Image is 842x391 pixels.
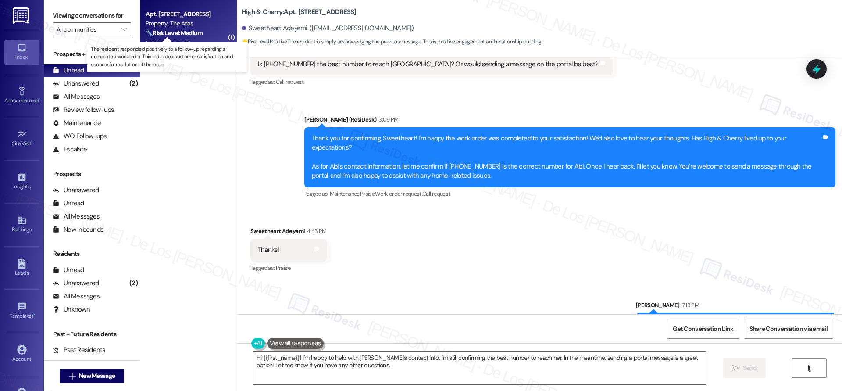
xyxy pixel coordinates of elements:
[32,139,33,145] span: •
[636,301,835,313] div: [PERSON_NAME]
[253,352,706,384] textarea: Hi {{first_name}}! I'm happy to help with [PERSON_NAME]'s contact info. I'm still confirming the ...
[276,78,303,86] span: Call request
[749,324,828,334] span: Share Conversation via email
[79,371,115,380] span: New Message
[53,132,107,141] div: WO Follow-ups
[53,265,84,275] div: Unread
[744,319,833,339] button: Share Conversation via email
[127,77,140,90] div: (2)
[39,96,40,102] span: •
[146,10,227,19] div: Apt. [STREET_ADDRESS]
[667,319,739,339] button: Get Conversation Link
[146,29,203,37] strong: 🔧 Risk Level: Medium
[53,9,131,22] label: Viewing conversations for
[44,50,140,59] div: Prospects + Residents
[242,7,357,17] b: High & Cherry: Apt. [STREET_ADDRESS]
[250,226,327,239] div: Sweetheart Adeyemi
[53,212,100,221] div: All Messages
[304,115,835,127] div: [PERSON_NAME] (ResiDesk)
[4,299,39,323] a: Templates •
[723,358,766,378] button: Send
[375,190,422,197] span: Work order request ,
[44,330,140,339] div: Past + Future Residents
[743,363,756,373] span: Send
[44,169,140,179] div: Prospects
[34,312,35,318] span: •
[673,324,733,334] span: Get Conversation Link
[250,262,327,274] div: Tagged as:
[57,22,117,36] input: All communities
[360,190,375,197] span: Praise ,
[53,186,99,195] div: Unanswered
[53,79,99,88] div: Unanswered
[4,127,39,151] a: Site Visit •
[127,276,140,290] div: (2)
[330,190,360,197] span: Maintenance ,
[258,60,599,69] div: Is [PHONE_NUMBER] the best number to reach [GEOGRAPHIC_DATA]? Or would sending a message on the p...
[69,373,75,380] i: 
[53,199,84,208] div: Unread
[146,19,227,28] div: Property: The Atlas
[53,279,99,288] div: Unanswered
[258,245,279,255] div: Thanks!
[4,256,39,280] a: Leads
[53,225,103,234] div: New Inbounds
[4,342,39,366] a: Account
[242,38,287,45] strong: 🌟 Risk Level: Positive
[305,226,326,236] div: 4:43 PM
[376,115,398,124] div: 3:09 PM
[91,46,243,68] p: The resident responded positively to a follow-up regarding a completed work order. This indicates...
[242,24,414,33] div: Sweetheart Adeyemi. ([EMAIL_ADDRESS][DOMAIN_NAME])
[53,105,114,115] div: Review follow-ups
[732,365,739,372] i: 
[60,369,125,383] button: New Message
[13,7,31,24] img: ResiDesk Logo
[806,365,813,372] i: 
[146,40,189,48] span: [PERSON_NAME]
[53,66,84,75] div: Unread
[4,40,39,64] a: Inbox
[53,145,87,154] div: Escalate
[312,134,821,181] div: Thank you for confirming, Sweetheart! I'm happy the work order was completed to your satisfaction...
[53,92,100,101] div: All Messages
[53,305,90,314] div: Unknown
[53,118,101,128] div: Maintenance
[30,182,32,188] span: •
[304,187,835,200] div: Tagged as:
[53,292,100,301] div: All Messages
[422,190,450,197] span: Call request
[680,301,699,310] div: 7:13 PM
[4,170,39,194] a: Insights •
[276,264,290,272] span: Praise
[4,213,39,237] a: Buildings
[242,37,542,47] span: : The resident is simply acknowledging the previous message. This is positive engagement and rela...
[121,26,126,33] i: 
[44,249,140,258] div: Residents
[53,345,106,355] div: Past Residents
[250,75,613,88] div: Tagged as:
